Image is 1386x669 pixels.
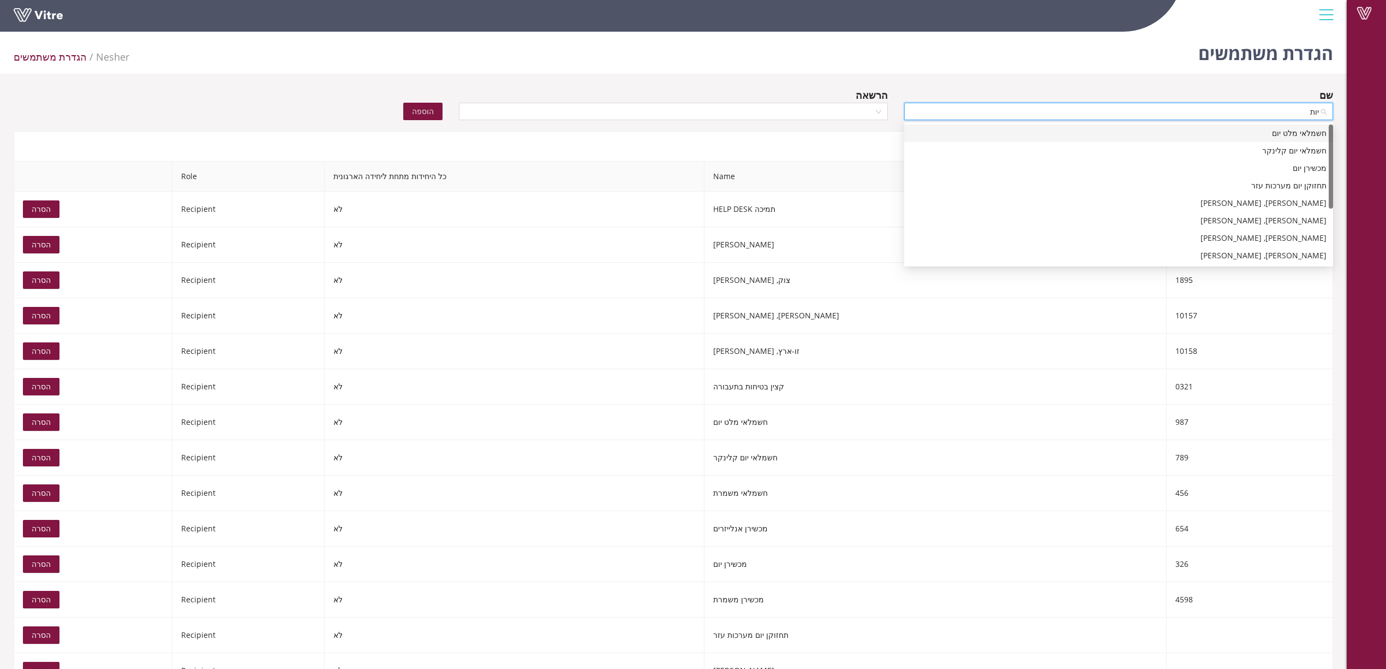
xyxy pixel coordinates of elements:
div: מכשירן יום [911,162,1327,174]
div: חשמלאי יום קלינקר [911,145,1327,157]
span: 10158 [1175,346,1197,356]
div: מכשירן יום [904,159,1333,177]
button: הסרה [23,591,59,608]
span: 324 [96,50,129,63]
td: לא [325,511,704,547]
span: 987 [1175,417,1188,427]
div: משתמשי טפסים [14,131,1333,161]
th: Role [172,162,325,192]
td: חשמלאי יום קלינקר [704,440,1167,476]
button: הסרה [23,271,59,289]
td: [PERSON_NAME], [PERSON_NAME] [704,298,1167,334]
td: לא [325,192,704,227]
div: [PERSON_NAME], [PERSON_NAME] [911,197,1327,209]
span: Recipient [181,594,216,605]
td: לא [325,369,704,405]
span: Recipient [181,381,216,392]
span: הסרה [32,523,51,535]
h1: הגדרת משתמשים [1198,27,1333,74]
span: Recipient [181,559,216,569]
td: קצין בטיחות בתעבורה [704,369,1167,405]
span: הסרה [32,558,51,570]
div: אלמוג, יותם [904,212,1333,229]
div: תחזוקן יום מערכות עזר [904,177,1333,194]
div: עובדיה, יורם [904,229,1333,247]
button: הוספה [403,103,443,120]
span: Recipient [181,275,216,285]
button: הסרה [23,626,59,644]
div: שם [1319,87,1333,103]
div: חשמלאי מלט יום [911,127,1327,139]
span: Recipient [181,452,216,463]
div: לגאלי, זיוה [904,194,1333,212]
button: הסרה [23,413,59,431]
span: 654 [1175,523,1188,534]
div: הרשאה [856,87,888,103]
td: לא [325,476,704,511]
span: Recipient [181,239,216,250]
span: Name [704,162,1166,191]
button: הסרה [23,236,59,253]
span: הסרה [32,416,51,428]
div: חשמלאי יום קלינקר [904,142,1333,159]
td: תמיכה HELP DESK [704,192,1167,227]
span: הסרה [32,487,51,499]
td: חשמלאי משמרת [704,476,1167,511]
button: הסרה [23,520,59,537]
button: הסרה [23,484,59,502]
td: לא [325,263,704,298]
div: חשמלאי מלט יום [904,125,1333,142]
td: חשמלאי מלט יום [704,405,1167,440]
span: 1895 [1175,275,1193,285]
td: לא [325,547,704,582]
button: הסרה [23,307,59,324]
span: 10157 [1175,310,1197,321]
div: מרדר, יורי [904,247,1333,264]
span: Recipient [181,417,216,427]
span: Recipient [181,346,216,356]
td: מכשירן משמרת [704,582,1167,618]
td: זו-ארץ, [PERSON_NAME] [704,334,1167,369]
td: לא [325,405,704,440]
span: הסרה [32,203,51,215]
span: הסרה [32,381,51,393]
span: הסרה [32,345,51,357]
button: הסרה [23,555,59,573]
button: הסרה [23,378,59,395]
span: הסרה [32,239,51,251]
span: Recipient [181,310,216,321]
td: לא [325,440,704,476]
li: הגדרת משתמשים [14,49,96,64]
div: תחזוקן יום מערכות עזר [911,180,1327,192]
span: הסרה [32,629,51,641]
td: צוק, [PERSON_NAME] [704,263,1167,298]
td: לא [325,582,704,618]
td: מכשירן אנלייזרים [704,511,1167,547]
div: [PERSON_NAME], [PERSON_NAME] [911,250,1327,262]
span: הסרה [32,452,51,464]
span: 0321 [1175,381,1193,392]
td: לא [325,227,704,263]
span: הסרה [32,594,51,606]
span: 4598 [1175,594,1193,605]
td: מכשירן יום [704,547,1167,582]
button: הסרה [23,342,59,360]
div: [PERSON_NAME], [PERSON_NAME] [911,215,1327,227]
span: Recipient [181,204,216,214]
td: לא [325,298,704,334]
td: תחזוקן יום מערכות עזר [704,618,1167,653]
span: Recipient [181,488,216,498]
span: 326 [1175,559,1188,569]
button: הסרה [23,200,59,218]
td: לא [325,334,704,369]
span: הסרה [32,274,51,286]
td: לא [325,618,704,653]
th: כל היחידות מתחת ליחידה הארגונית [325,162,704,192]
span: 789 [1175,452,1188,463]
div: [PERSON_NAME], [PERSON_NAME] [911,232,1327,244]
span: 456 [1175,488,1188,498]
td: [PERSON_NAME] [704,227,1167,263]
span: Recipient [181,523,216,534]
span: הסרה [32,310,51,322]
span: Recipient [181,630,216,640]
